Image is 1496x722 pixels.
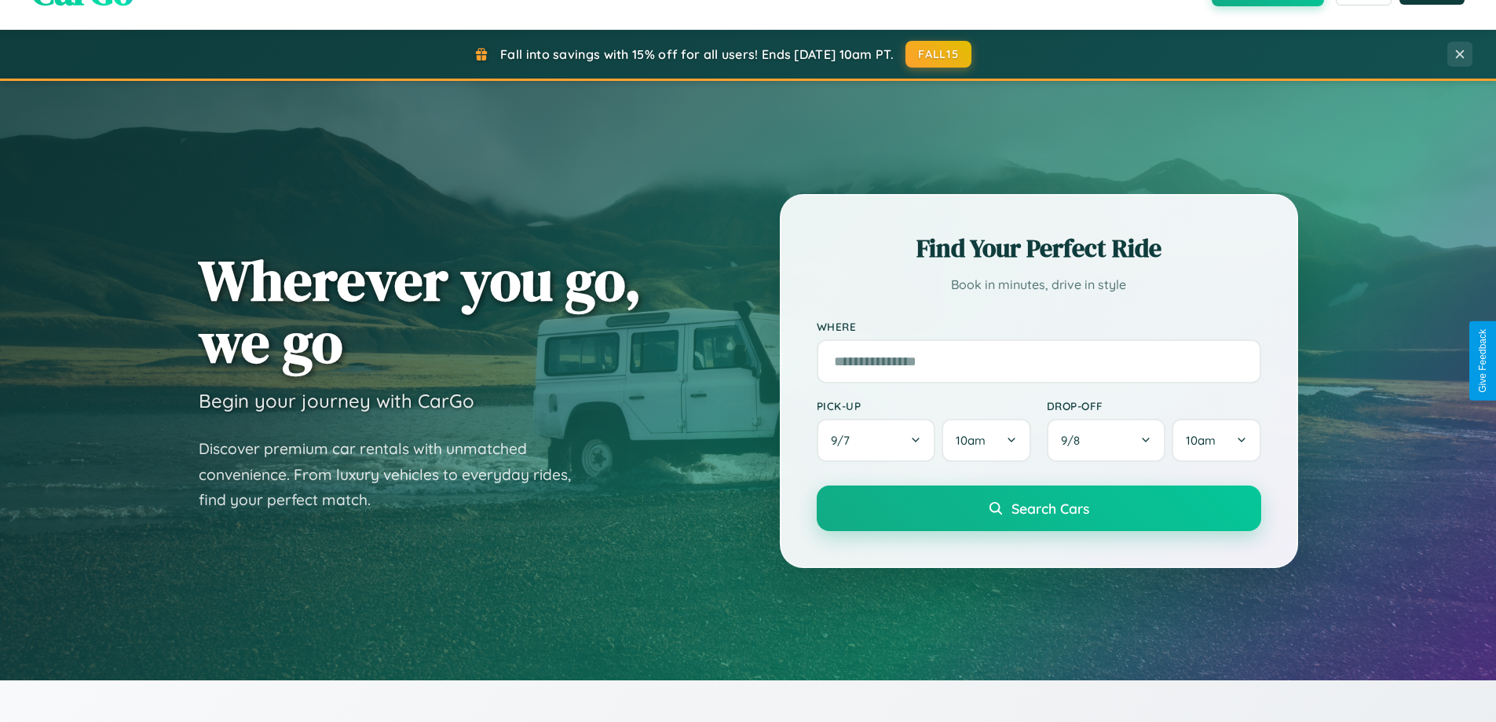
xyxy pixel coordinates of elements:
span: 9 / 7 [831,433,858,448]
h2: Find Your Perfect Ride [817,231,1261,266]
span: 10am [1186,433,1216,448]
button: 10am [942,419,1030,462]
label: Where [817,320,1261,333]
button: 9/8 [1047,419,1166,462]
h3: Begin your journey with CarGo [199,389,474,412]
div: Give Feedback [1477,329,1488,393]
span: 10am [956,433,986,448]
button: Search Cars [817,486,1261,531]
label: Pick-up [817,399,1031,412]
span: Search Cars [1011,500,1089,517]
p: Book in minutes, drive in style [817,273,1261,296]
button: 9/7 [817,419,936,462]
h1: Wherever you go, we go [199,249,642,373]
span: Fall into savings with 15% off for all users! Ends [DATE] 10am PT. [500,46,894,62]
p: Discover premium car rentals with unmatched convenience. From luxury vehicles to everyday rides, ... [199,436,591,513]
button: FALL15 [905,41,971,68]
span: 9 / 8 [1061,433,1088,448]
label: Drop-off [1047,399,1261,412]
button: 10am [1172,419,1260,462]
